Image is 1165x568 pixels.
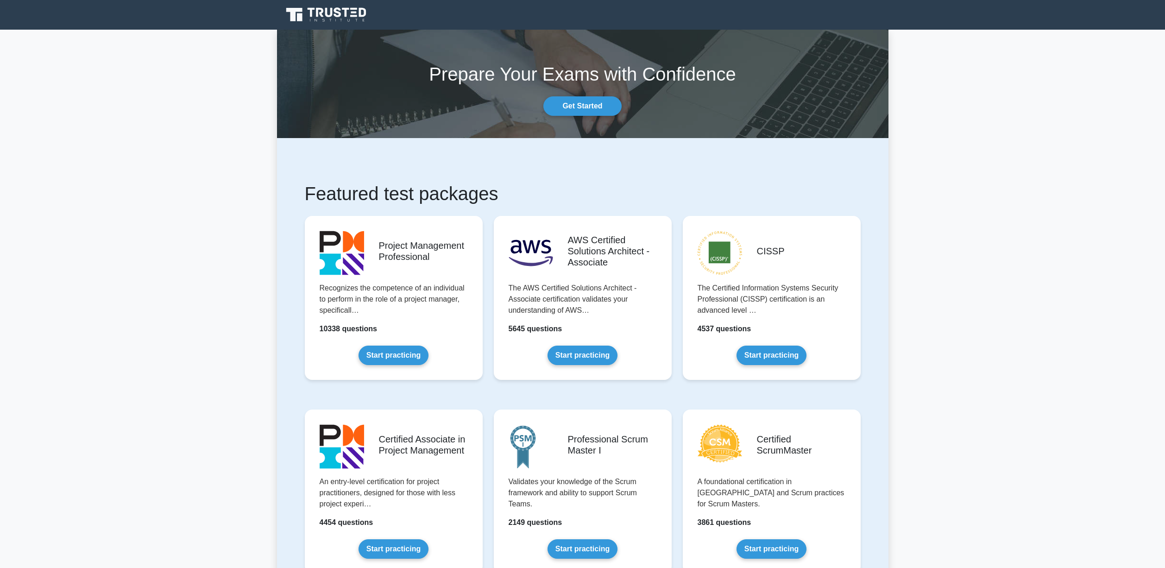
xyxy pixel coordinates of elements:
a: Get Started [543,96,621,116]
a: Start practicing [548,346,617,365]
a: Start practicing [737,346,806,365]
a: Start practicing [548,539,617,559]
a: Start practicing [737,539,806,559]
a: Start practicing [359,539,428,559]
h1: Featured test packages [305,183,861,205]
a: Start practicing [359,346,428,365]
h1: Prepare Your Exams with Confidence [277,63,888,85]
